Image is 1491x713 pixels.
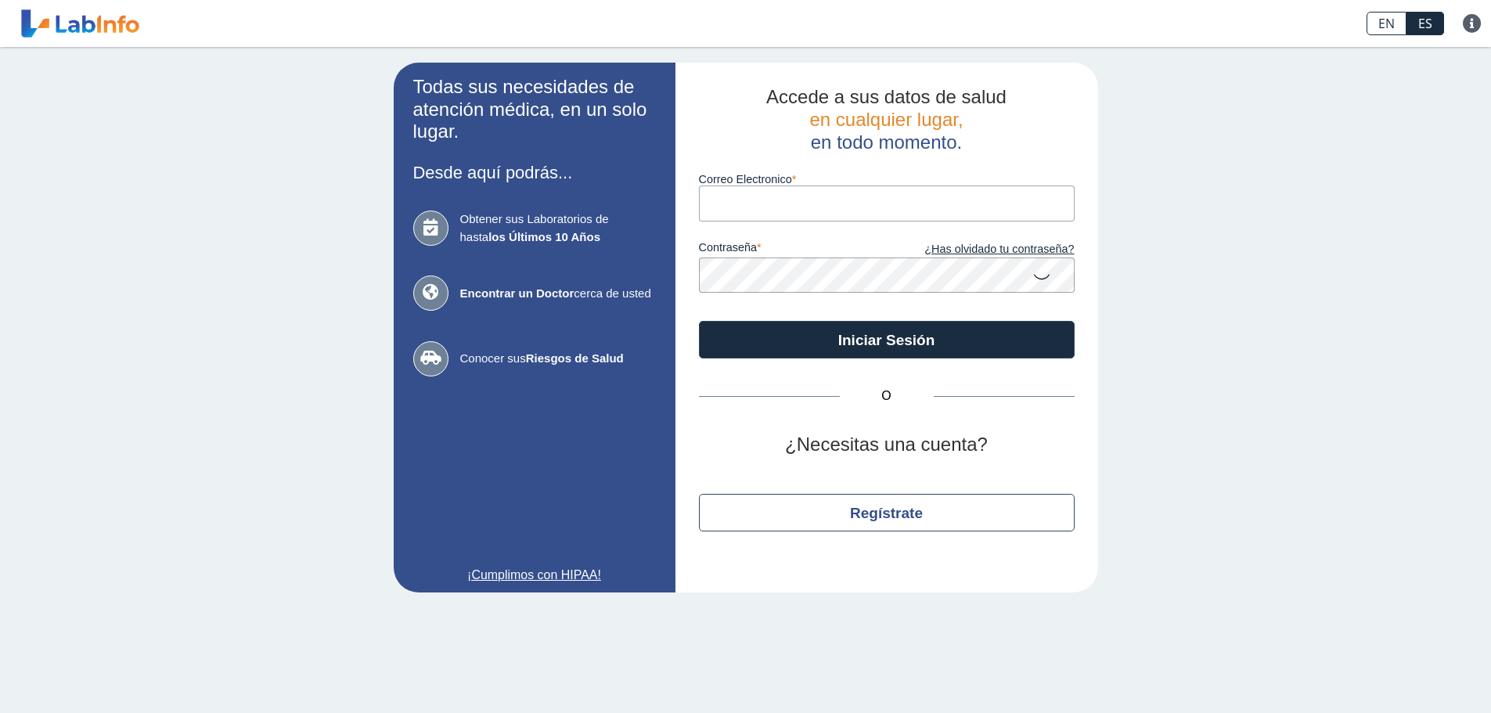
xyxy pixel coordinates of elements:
label: Correo Electronico [699,173,1075,185]
span: Conocer sus [460,350,656,368]
a: EN [1367,12,1406,35]
h2: ¿Necesitas una cuenta? [699,434,1075,456]
a: ¡Cumplimos con HIPAA! [413,566,656,585]
span: en cualquier lugar, [809,109,963,130]
h3: Desde aquí podrás... [413,163,656,182]
a: ¿Has olvidado tu contraseña? [887,241,1075,258]
b: Riesgos de Salud [526,351,624,365]
a: ES [1406,12,1444,35]
span: en todo momento. [811,131,962,153]
button: Regístrate [699,494,1075,531]
b: Encontrar un Doctor [460,286,574,300]
span: Obtener sus Laboratorios de hasta [460,211,656,246]
b: los Últimos 10 Años [488,230,600,243]
button: Iniciar Sesión [699,321,1075,358]
h2: Todas sus necesidades de atención médica, en un solo lugar. [413,76,656,143]
span: Accede a sus datos de salud [766,86,1007,107]
span: cerca de usted [460,285,656,303]
span: O [840,387,934,405]
label: contraseña [699,241,887,258]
